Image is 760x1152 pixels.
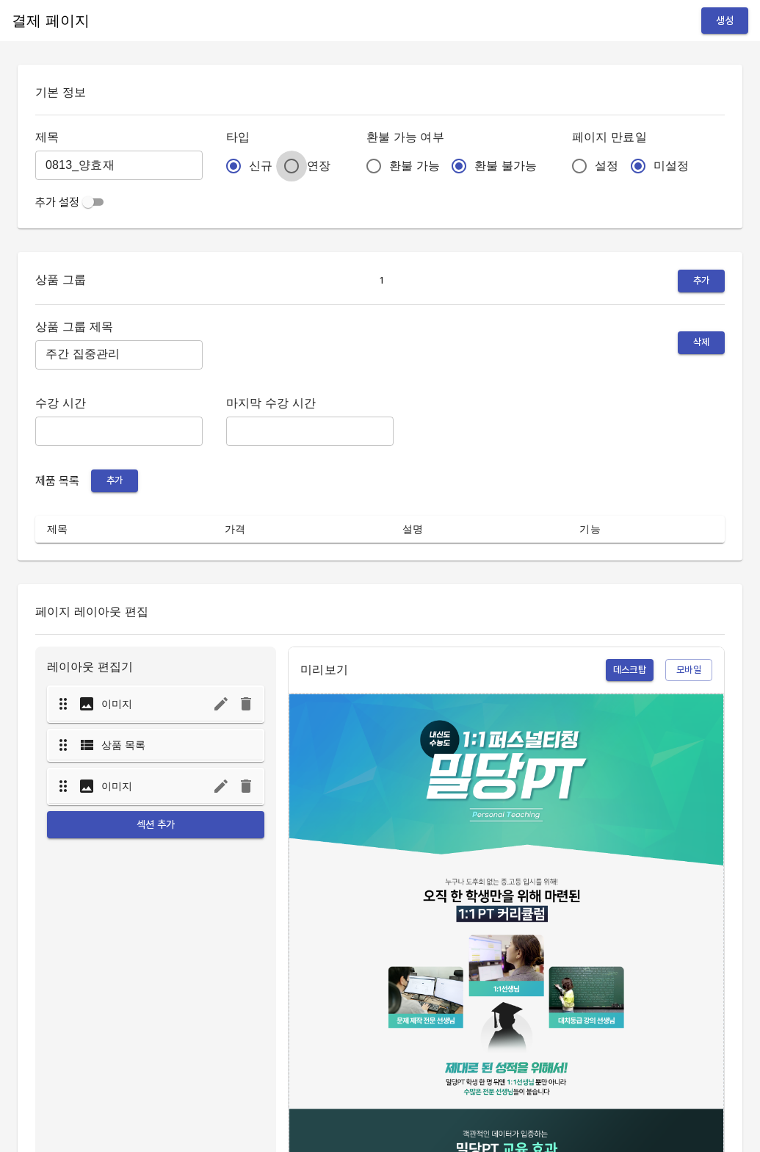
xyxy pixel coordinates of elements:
[47,811,264,838] button: 섹션 추가
[595,157,618,175] span: 설정
[101,779,132,793] p: 이미지
[685,273,717,289] span: 추가
[701,7,748,35] button: 생성
[35,393,203,414] h6: 수강 시간
[613,662,647,679] span: 데스크탑
[226,393,394,414] h6: 마지막 수강 시간
[673,662,705,679] span: 모바일
[59,816,253,834] span: 섹션 추가
[366,127,549,148] h6: 환불 가능 여부
[371,273,393,289] span: 1
[213,516,391,543] th: 가격
[367,270,397,292] button: 1
[35,602,725,622] h6: 페이지 레이아웃 편집
[391,516,568,543] th: 설명
[300,661,348,679] p: 미리보기
[101,738,146,752] p: 상품 목록
[654,157,689,175] span: 미설정
[685,334,717,351] span: 삭제
[12,9,90,32] h6: 결제 페이지
[678,270,725,292] button: 추가
[572,127,701,148] h6: 페이지 만료일
[665,659,712,682] button: 모바일
[678,331,725,354] button: 삭제
[35,317,203,337] h6: 상품 그룹 제목
[35,516,213,543] th: 제목
[713,12,737,30] span: 생성
[35,270,86,292] h6: 상품 그룹
[35,474,79,488] span: 제품 목록
[91,469,138,492] button: 추가
[47,658,264,676] p: 레이아웃 편집기
[35,127,203,148] h6: 제목
[98,472,131,489] span: 추가
[474,157,537,175] span: 환불 불가능
[606,659,654,682] button: 데스크탑
[249,157,272,175] span: 신규
[307,157,330,175] span: 연장
[101,696,132,711] p: 이미지
[35,82,725,103] h6: 기본 정보
[389,157,440,175] span: 환불 가능
[35,195,79,209] span: 추가 설정
[568,516,725,543] th: 기능
[226,127,343,148] h6: 타입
